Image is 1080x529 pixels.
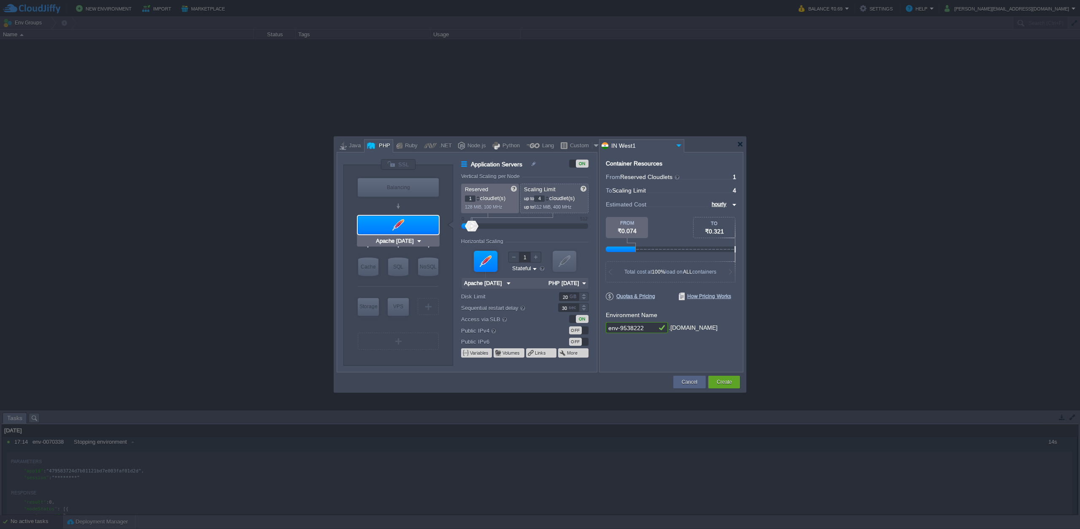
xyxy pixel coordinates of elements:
[461,174,522,179] div: Vertical Scaling per Node
[679,293,731,300] span: How Pricing Works
[669,322,718,334] div: .[DOMAIN_NAME]
[461,315,547,324] label: Access via SLB
[524,196,534,201] span: up to
[606,293,655,300] span: Quotas & Pricing
[462,216,464,221] div: 0
[569,326,582,334] div: OFF
[461,326,547,335] label: Public IPv4
[418,258,438,276] div: NoSQL Databases
[358,298,379,315] div: Storage
[388,258,408,276] div: SQL
[606,220,648,225] div: FROM
[569,338,582,346] div: OFF
[620,174,680,180] span: Reserved Cloudlets
[705,228,724,235] span: ₹0.321
[606,187,612,194] span: To
[606,200,646,209] span: Estimated Cost
[465,140,486,152] div: Node.js
[465,186,488,193] span: Reserved
[358,258,378,276] div: Cache
[524,186,556,193] span: Scaling Limit
[461,303,547,312] label: Sequential restart delay
[524,204,534,209] span: up to
[567,350,578,356] button: More
[418,298,439,315] div: Create New Layer
[524,193,586,202] p: cloudlet(s)
[567,140,592,152] div: Custom
[358,178,439,197] div: Balancing
[465,193,516,202] p: cloudlet(s)
[618,228,637,234] span: ₹0.074
[733,187,736,194] span: 4
[388,298,409,316] div: Elastic VPS
[358,298,379,316] div: Storage Containers
[535,350,547,356] button: Links
[606,174,620,180] span: From
[437,140,452,152] div: .NET
[358,333,439,350] div: Create New Layer
[682,378,697,386] button: Cancel
[606,160,662,167] div: Container Resources
[470,350,489,356] button: Variables
[358,178,439,197] div: Load Balancer
[570,293,578,301] div: GB
[346,140,361,152] div: Java
[461,292,547,301] label: Disk Limit
[358,216,439,234] div: Application Servers
[694,221,735,226] div: TO
[717,378,732,386] button: Create
[418,258,438,276] div: NoSQL
[461,337,547,346] label: Public IPv6
[376,140,390,152] div: PHP
[402,140,418,152] div: Ruby
[502,350,521,356] button: Volumes
[580,216,588,221] div: 512
[388,298,409,315] div: VPS
[461,239,505,244] div: Horizontal Scaling
[534,204,572,209] span: 512 MiB, 400 MHz
[576,315,589,323] div: ON
[733,174,736,180] span: 1
[606,312,657,318] label: Environment Name
[612,187,646,194] span: Scaling Limit
[388,258,408,276] div: SQL Databases
[465,204,502,209] span: 128 MiB, 100 MHz
[500,140,520,152] div: Python
[569,304,578,312] div: sec
[576,160,589,168] div: ON
[540,140,554,152] div: Lang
